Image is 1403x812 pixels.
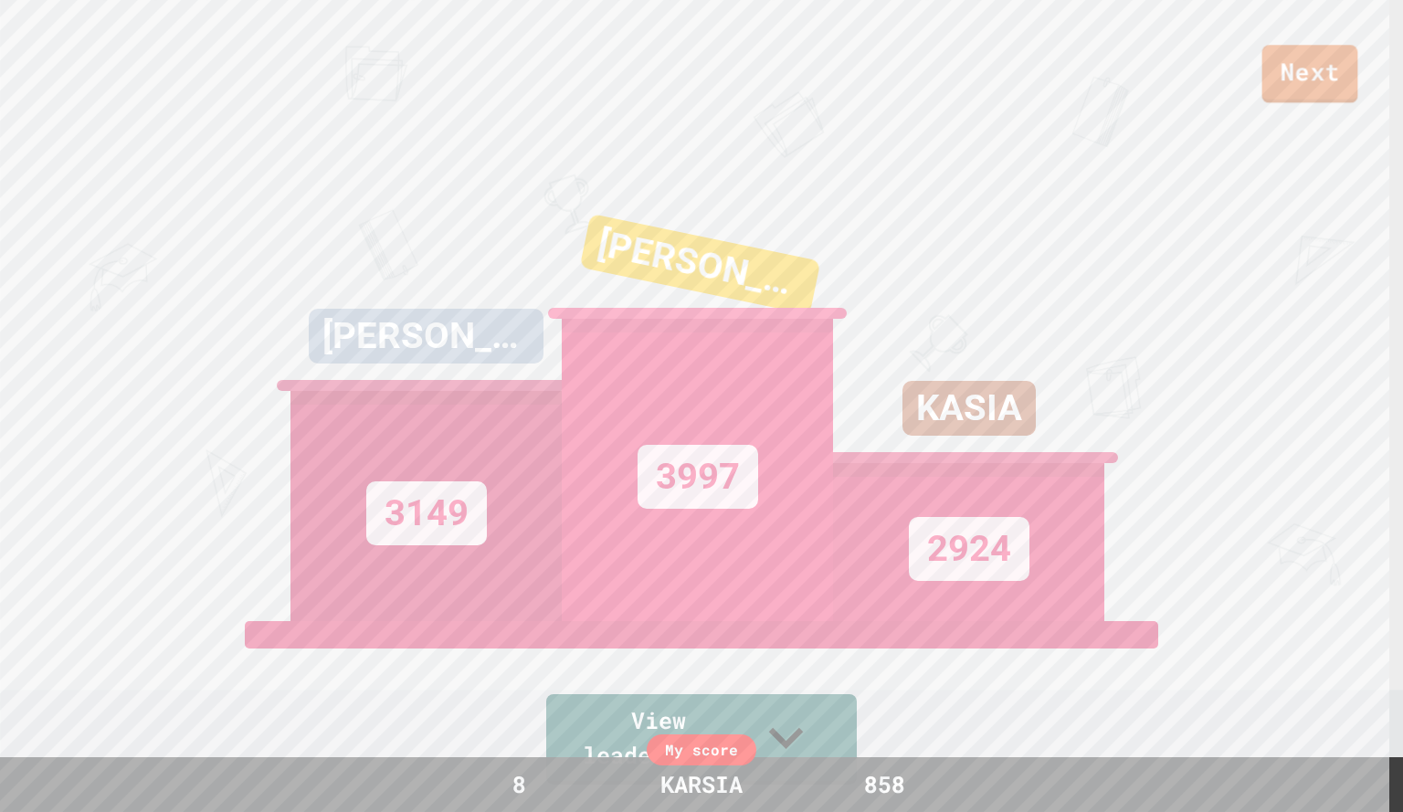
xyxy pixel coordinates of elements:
[580,214,821,315] div: [PERSON_NAME]
[638,445,758,509] div: 3997
[647,734,756,765] div: My score
[642,767,761,802] div: KARSIA
[902,381,1036,436] div: KASIA
[1262,45,1358,103] a: Next
[309,309,543,364] div: [PERSON_NAME]
[816,767,953,802] div: 858
[909,517,1029,581] div: 2924
[366,481,487,545] div: 3149
[546,694,857,785] a: View leaderboard
[450,767,587,802] div: 8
